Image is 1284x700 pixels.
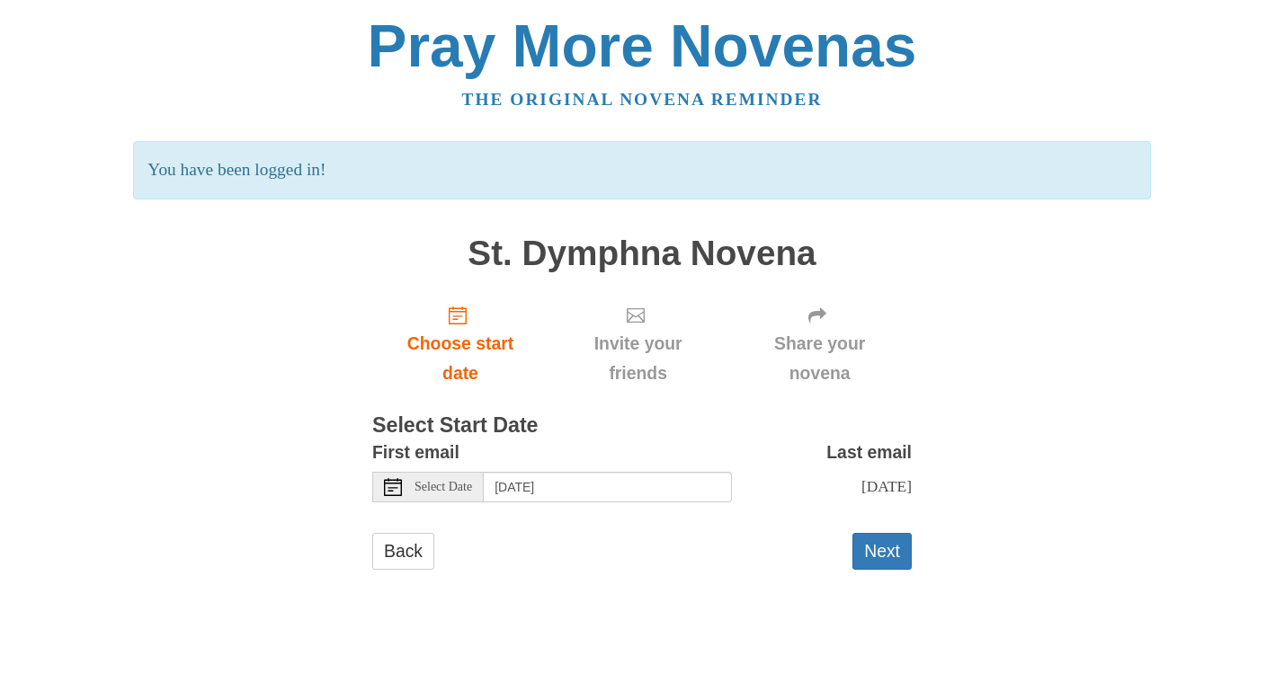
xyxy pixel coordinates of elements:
[372,438,459,467] label: First email
[548,290,727,397] div: Click "Next" to confirm your start date first.
[462,90,823,109] a: The original novena reminder
[727,290,912,397] div: Click "Next" to confirm your start date first.
[745,329,894,388] span: Share your novena
[372,290,548,397] a: Choose start date
[415,481,472,493] span: Select Date
[368,13,917,79] a: Pray More Novenas
[133,141,1150,199] p: You have been logged in!
[826,438,912,467] label: Last email
[566,329,709,388] span: Invite your friends
[372,414,912,438] h3: Select Start Date
[390,329,531,388] span: Choose start date
[852,533,912,570] button: Next
[372,235,912,273] h1: St. Dymphna Novena
[372,533,434,570] a: Back
[861,477,912,495] span: [DATE]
